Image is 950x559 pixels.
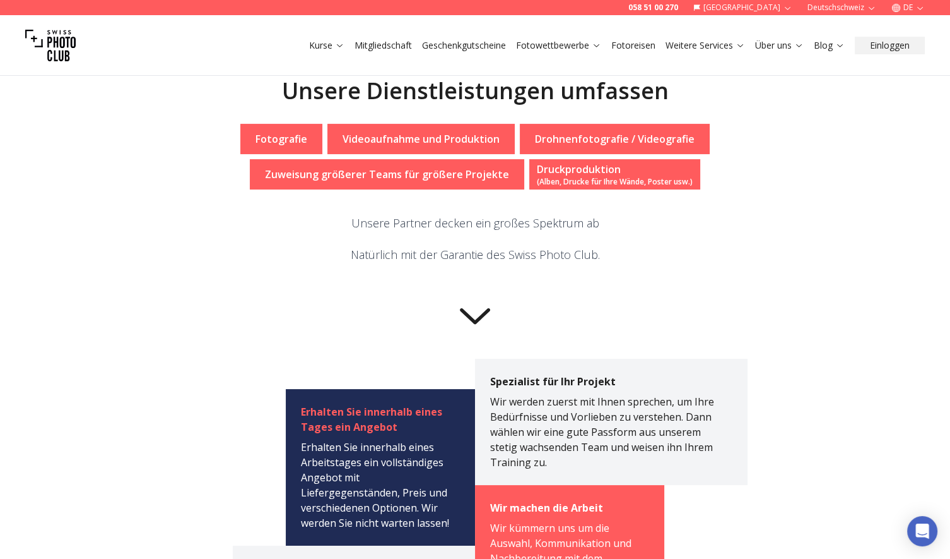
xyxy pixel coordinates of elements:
[490,395,714,469] span: Wir werden zuerst mit Ihnen sprechen, um Ihre Bedürfnisse und Vorlieben zu verstehen. Dann wählen...
[511,37,606,54] button: Fotowettbewerbe
[516,39,601,52] a: Fotowettbewerbe
[422,39,506,52] a: Geschenkgutscheine
[301,404,460,440] p: Erhalten Sie innerhalb eines Tages ein Angebot
[535,131,695,147] p: Drohnenfotografie / Videografie
[907,516,937,546] div: Open Intercom Messenger
[25,20,76,71] img: Swiss photo club
[255,131,307,147] p: Fotografie
[304,37,349,54] button: Kurse
[611,39,655,52] a: Fotoreisen
[349,37,417,54] button: Mitgliedschaft
[343,131,500,147] p: Videoaufnahme und Produktion
[750,37,809,54] button: Über uns
[351,214,600,232] p: Unsere Partner decken ein großes Spektrum ab
[351,246,600,263] p: Natürlich mit der Garantie des Swiss Photo Club.
[537,176,693,187] span: (Alben, Drucke für Ihre Wände, Poster usw.)
[490,500,649,520] p: Wir machen die Arbeit
[814,39,845,52] a: Blog
[490,374,717,394] p: Spezialist für Ihr Projekt
[628,3,678,13] a: 058 51 00 270
[417,37,511,54] button: Geschenkgutscheine
[301,440,449,530] span: Erhalten Sie innerhalb eines Arbeitstages ein vollständiges Angebot mit Liefergegenständen, Preis...
[537,162,693,177] div: Druckproduktion
[265,167,509,182] p: Zuweisung größerer Teams für größere Projekte
[666,39,745,52] a: Weitere Services
[606,37,660,54] button: Fotoreisen
[809,37,850,54] button: Blog
[855,37,925,54] button: Einloggen
[755,39,804,52] a: Über uns
[282,78,669,104] h2: Unsere Dienstleistungen umfassen
[660,37,750,54] button: Weitere Services
[355,39,412,52] a: Mitgliedschaft
[309,39,344,52] a: Kurse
